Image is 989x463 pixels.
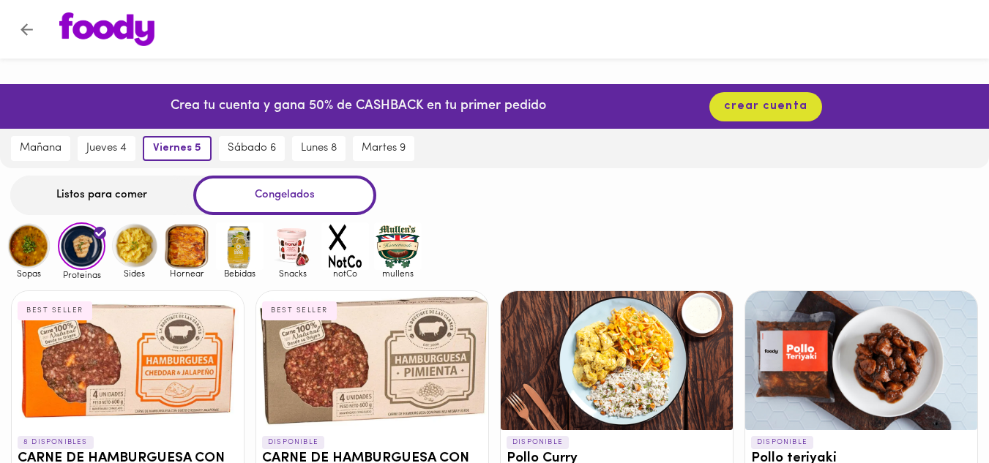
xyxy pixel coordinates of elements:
p: DISPONIBLE [751,436,813,449]
span: notCo [321,268,369,278]
img: Hornear [163,222,211,270]
button: sábado 6 [219,136,285,161]
p: DISPONIBLE [507,436,569,449]
button: lunes 8 [292,136,346,161]
span: crear cuenta [724,99,807,113]
span: Sopas [5,268,53,278]
span: sábado 6 [228,142,276,155]
div: BEST SELLER [18,301,92,320]
span: Snacks [269,268,316,278]
span: viernes 5 [153,142,201,155]
div: Pollo Curry [501,291,733,430]
span: Bebidas [216,268,264,278]
span: martes 9 [362,142,406,155]
div: CARNE DE HAMBURGUESA CON PIMIENTA NEGRA Y VERDE [256,291,488,430]
p: DISPONIBLE [262,436,324,449]
img: Sides [111,222,158,270]
img: mullens [374,222,422,270]
p: Crea tu cuenta y gana 50% de CASHBACK en tu primer pedido [171,97,546,116]
img: Snacks [269,222,316,270]
span: jueves 4 [86,142,127,155]
button: Volver [9,12,45,48]
span: Sides [111,268,158,278]
p: 8 DISPONIBLES [18,436,94,449]
span: Proteinas [58,270,105,279]
span: mullens [374,268,422,278]
iframe: Messagebird Livechat Widget [904,378,974,448]
img: Bebidas [216,222,264,270]
img: notCo [321,222,369,270]
div: Congelados [193,176,376,214]
span: lunes 8 [301,142,337,155]
div: Pollo teriyaki [745,291,977,430]
img: Sopas [5,222,53,270]
button: jueves 4 [78,136,135,161]
button: crear cuenta [709,92,822,121]
span: Hornear [163,268,211,278]
div: CARNE DE HAMBURGUESA CON QUESO CHEDDAR Y JALAPEÑOS [12,291,244,430]
span: mañana [20,142,61,155]
img: Proteinas [58,222,105,270]
button: viernes 5 [143,136,212,161]
button: mañana [11,136,70,161]
div: BEST SELLER [262,301,337,320]
img: logo.png [59,12,154,46]
button: martes 9 [353,136,414,161]
div: Listos para comer [10,176,193,214]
